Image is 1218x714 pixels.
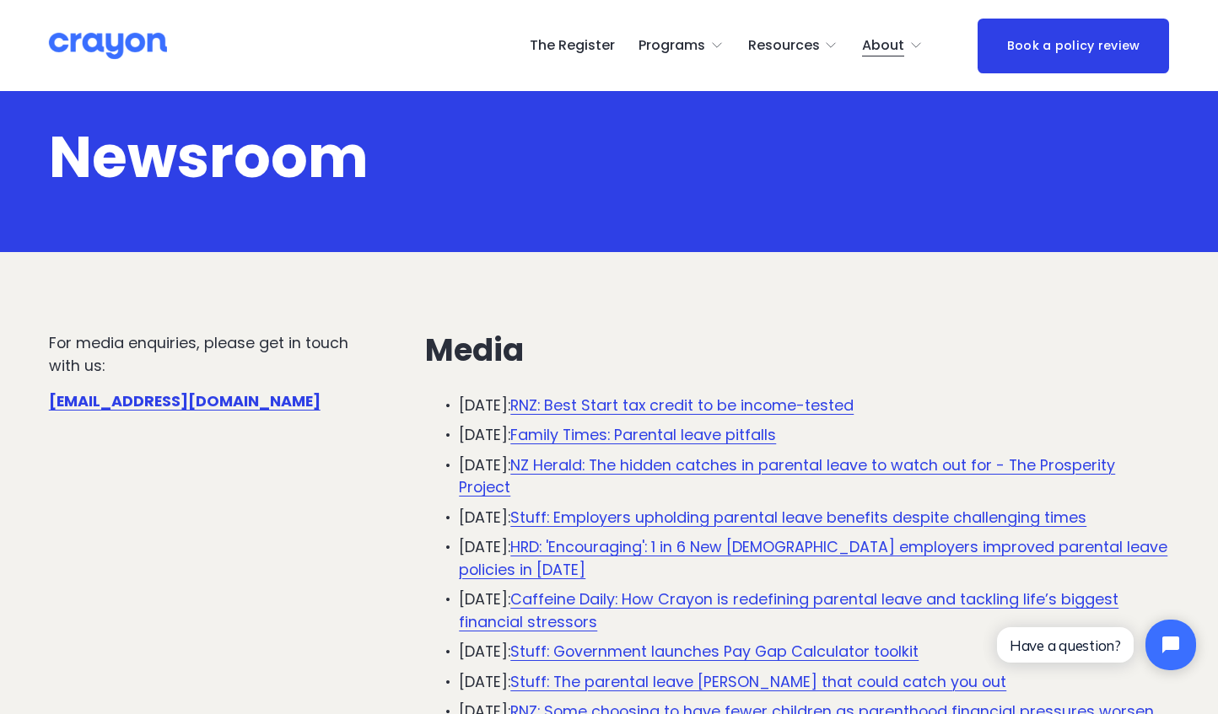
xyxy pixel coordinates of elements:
[459,395,1169,417] p: [DATE]:
[459,507,1169,529] p: [DATE]:
[425,332,1169,368] h3: Media
[510,395,854,416] a: RNZ: Best Start tax credit to be income-tested
[459,588,1169,633] p: [DATE]:
[49,332,369,377] p: For media enquiries, please get in touch with us:
[49,127,652,188] h1: Newsroom
[530,32,615,59] a: The Register
[978,19,1169,73] a: Book a policy review
[459,536,1169,581] p: [DATE]:
[983,605,1210,684] iframe: Tidio Chat
[49,390,321,411] a: [EMAIL_ADDRESS][DOMAIN_NAME]
[459,671,1169,694] p: [DATE]:
[862,32,923,59] a: folder dropdown
[459,454,1115,498] a: NZ Herald: The hidden catches in parental leave to watch out for - The Prosperity Project
[510,424,776,445] a: Family Times: Parental leave pitfalls
[459,424,1169,447] p: [DATE]:
[459,536,1167,580] a: HRD: 'Encouraging': 1 in 6 New [DEMOGRAPHIC_DATA] employers improved parental leave policies in [...
[510,507,1086,528] a: Stuff: Employers upholding parental leave benefits despite challenging times
[510,671,1006,692] a: Stuff: The parental leave [PERSON_NAME] that could catch you out
[862,34,904,58] span: About
[459,454,1169,499] p: [DATE]:
[748,34,820,58] span: Resources
[639,32,724,59] a: folder dropdown
[459,641,1169,663] p: [DATE]:
[49,31,167,61] img: Crayon
[459,588,1118,632] a: Caffeine Daily: How Crayon is redefining parental leave and tackling life’s biggest financial str...
[510,641,919,662] a: Stuff: Government launches Pay Gap Calculator toolkit
[639,34,705,58] span: Programs
[748,32,838,59] a: folder dropdown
